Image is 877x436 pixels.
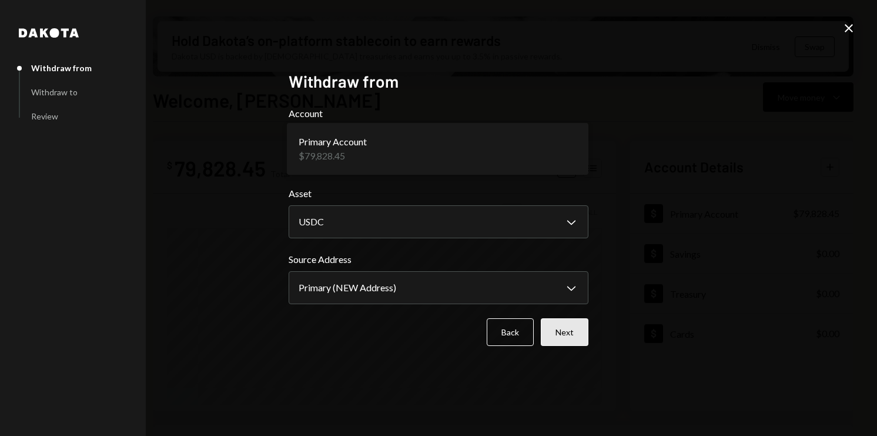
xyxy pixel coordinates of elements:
[289,205,588,238] button: Asset
[31,63,92,73] div: Withdraw from
[289,187,588,201] label: Asset
[31,87,78,97] div: Withdraw to
[289,271,588,304] button: Source Address
[299,149,367,163] div: $79,828.45
[289,252,588,267] label: Source Address
[289,70,588,93] h2: Withdraw from
[541,318,588,346] button: Next
[289,106,588,121] label: Account
[31,111,58,121] div: Review
[299,135,367,149] div: Primary Account
[487,318,534,346] button: Back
